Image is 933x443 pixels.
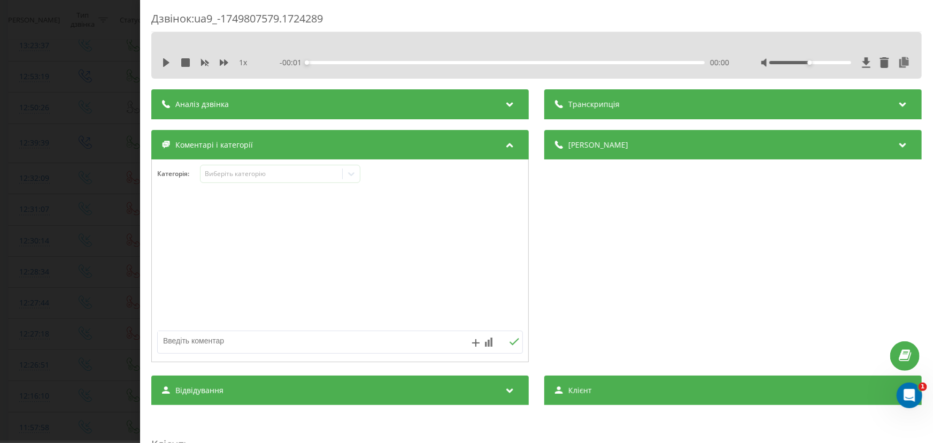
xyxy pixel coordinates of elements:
span: - 00:01 [280,57,307,68]
div: Виберіть категорію [204,170,338,178]
h4: Категорія : [157,170,200,178]
span: Відвідування [175,385,223,396]
span: Транскрипція [568,99,620,110]
iframe: Intercom live chat [897,383,922,408]
span: Коментарі і категорії [175,140,253,150]
span: [PERSON_NAME] [568,140,628,150]
span: Клієнт [568,385,592,396]
div: Дзвінок : ua9_-1749807579.1724289 [151,11,922,32]
span: 1 x [239,57,247,68]
span: 00:00 [710,57,729,68]
div: Accessibility label [305,60,309,65]
span: Аналіз дзвінка [175,99,229,110]
div: Accessibility label [807,60,812,65]
span: 1 [919,383,927,391]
